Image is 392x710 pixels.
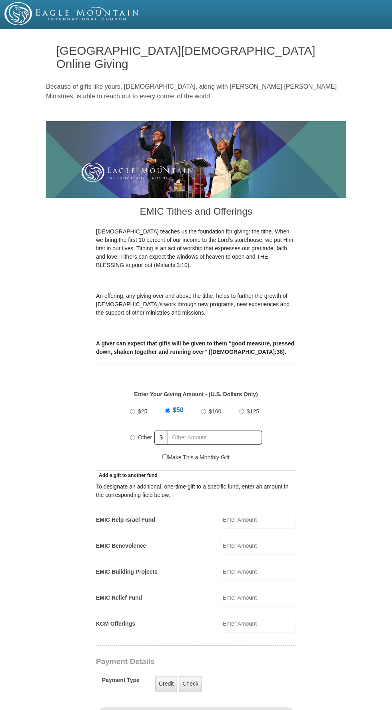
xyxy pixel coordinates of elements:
label: EMIC Relief Fund [96,594,142,602]
label: KCM Offerings [96,620,135,628]
input: Enter Amount [220,615,296,632]
input: Other Amount [168,431,262,445]
p: An offering, any giving over and above the tithe, helps to further the growth of [DEMOGRAPHIC_DAT... [96,292,296,317]
label: Credit [155,676,177,692]
span: Other [138,434,152,441]
strong: Enter Your Giving Amount - (U.S. Dollars Only) [134,391,258,397]
p: [DEMOGRAPHIC_DATA] teaches us the foundation for giving: the tithe. When we bring the first 10 pe... [96,227,296,269]
label: EMIC Building Projects [96,568,158,576]
label: EMIC Help Israel Fund [96,516,155,524]
input: Enter Amount [220,563,296,580]
label: EMIC Benevolence [96,542,146,550]
h3: EMIC Tithes and Offerings [96,198,296,227]
img: EMIC [4,2,140,25]
span: $ [154,431,168,445]
h5: Payment Type [102,677,140,688]
input: Make This a Monthly Gift [162,454,168,459]
label: Check [179,676,202,692]
input: Enter Amount [220,589,296,606]
input: Enter Amount [220,537,296,554]
label: Make This a Monthly Gift [162,453,230,462]
h1: [GEOGRAPHIC_DATA][DEMOGRAPHIC_DATA] Online Giving [56,44,336,70]
b: A giver can expect that gifts will be given to them “good measure, pressed down, shaken together ... [96,340,294,355]
span: Add a gift to another fund [96,473,158,478]
p: Because of gifts like yours, [DEMOGRAPHIC_DATA], along with [PERSON_NAME] [PERSON_NAME] Ministrie... [46,82,346,101]
span: $125 [247,408,259,415]
span: $100 [209,408,221,415]
div: To designate an additional, one-time gift to a specific fund, enter an amount in the correspondin... [96,483,296,499]
input: Enter Amount [220,511,296,529]
span: $25 [138,408,147,415]
span: $50 [173,407,184,413]
h3: Payment Details [96,657,300,666]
